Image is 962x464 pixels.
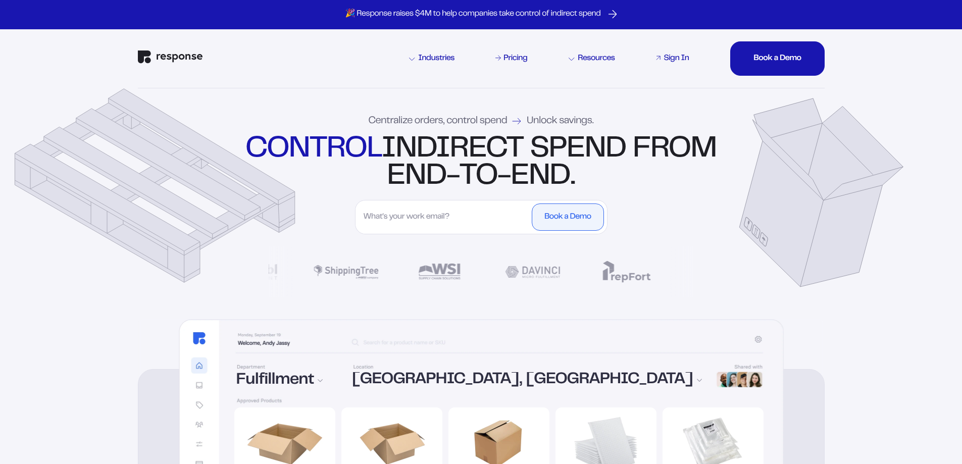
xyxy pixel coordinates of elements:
[369,116,594,126] div: Centralize orders, control spend
[352,372,702,388] div: [GEOGRAPHIC_DATA], [GEOGRAPHIC_DATA]
[245,136,381,163] strong: control
[527,116,593,126] span: Unlock savings.
[532,203,603,231] button: Book a Demo
[544,213,591,221] div: Book a Demo
[664,55,689,63] div: Sign In
[654,53,691,65] a: Sign In
[345,9,601,20] p: 🎉 Response raises $4M to help companies take control of indirect spend
[730,41,824,76] button: Book a DemoBook a DemoBook a DemoBook a DemoBook a Demo
[503,55,527,63] div: Pricing
[753,55,801,63] div: Book a Demo
[494,53,529,65] a: Pricing
[138,50,202,66] a: Response Home
[359,203,530,231] input: What's your work email?
[243,136,719,190] div: indirect spend from end-to-end.
[236,373,340,389] div: Fulfillment
[138,50,202,64] img: Response Logo
[569,55,615,63] div: Resources
[409,55,454,63] div: Industries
